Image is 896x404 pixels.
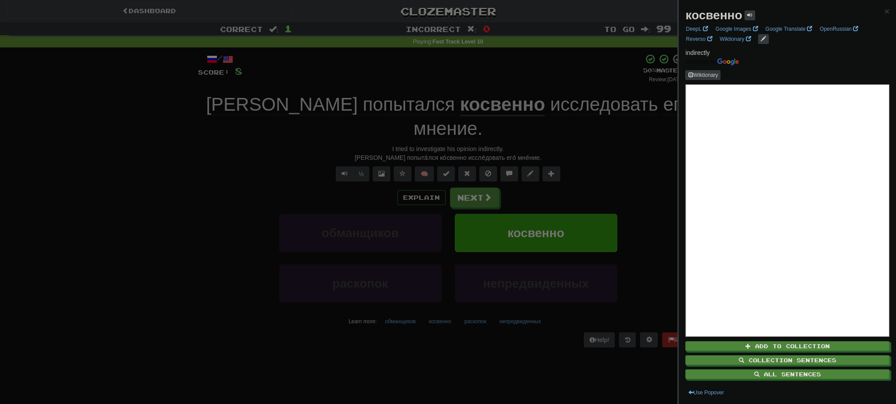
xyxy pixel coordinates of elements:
[717,34,753,44] a: Wiktionary
[685,8,742,22] strong: косвенно
[884,6,889,16] span: ×
[685,355,889,365] button: Collection Sentences
[685,49,709,56] span: indirectly
[763,24,815,34] a: Google Translate
[685,70,720,80] button: Wiktionary
[685,341,889,351] button: Add to Collection
[685,369,889,379] button: All Sentences
[884,7,889,16] button: Close
[817,24,861,34] a: OpenRussian
[758,34,769,44] button: edit links
[683,34,715,44] a: Reverso
[713,24,761,34] a: Google Images
[683,24,710,34] a: DeepL
[685,58,739,65] img: Color short
[685,388,726,397] button: Use Popover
